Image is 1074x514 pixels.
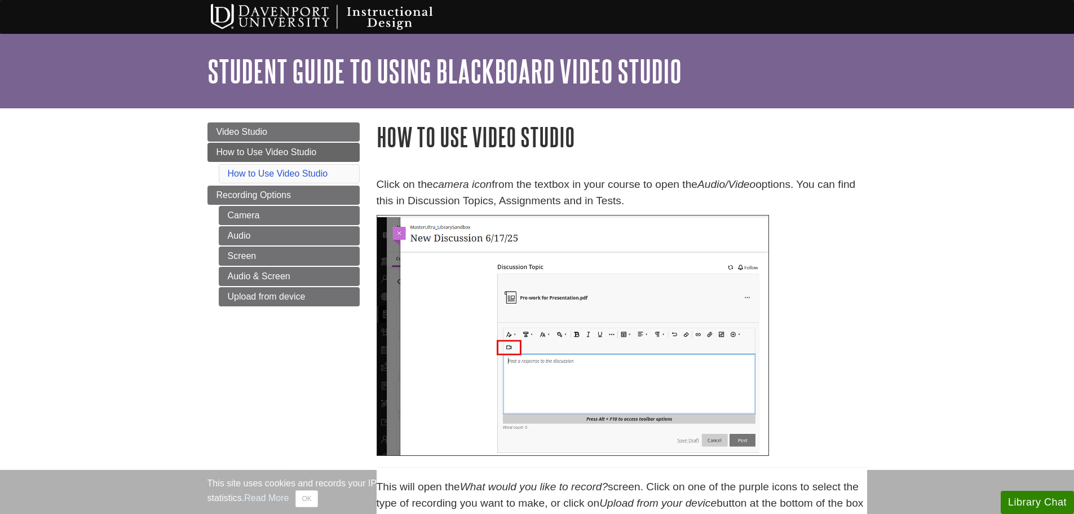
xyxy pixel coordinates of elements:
a: Recording Options [207,186,360,205]
a: Audio [219,226,360,245]
p: Click on the from the textbox in your course to open the options. You can find this in Discussion... [377,177,867,209]
span: Video Studio [216,127,267,137]
a: How to Use Video Studio [228,169,328,178]
span: Recording Options [216,190,291,200]
a: Read More [244,493,289,503]
a: Upload from device [219,287,360,306]
em: camera icon [433,178,492,190]
div: Guide Page Menu [207,122,360,306]
button: Library Chat [1001,491,1074,514]
img: Davenport University Instructional Design [202,3,472,31]
span: How to Use Video Studio [216,147,317,157]
em: What would you like to record? [460,481,608,493]
div: This site uses cookies and records your IP address for usage statistics. Additionally, we use Goo... [207,477,867,507]
a: Video Studio [207,122,360,142]
img: discussion topic [377,215,769,456]
em: Upload from your device [599,497,717,509]
a: Camera [219,206,360,225]
a: Student Guide to Using Blackboard Video Studio [207,54,682,89]
h1: How to Use Video Studio [377,122,867,151]
em: Audio/Video [697,178,755,190]
a: How to Use Video Studio [207,143,360,162]
a: Audio & Screen [219,267,360,286]
button: Close [295,490,317,507]
a: Screen [219,247,360,266]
